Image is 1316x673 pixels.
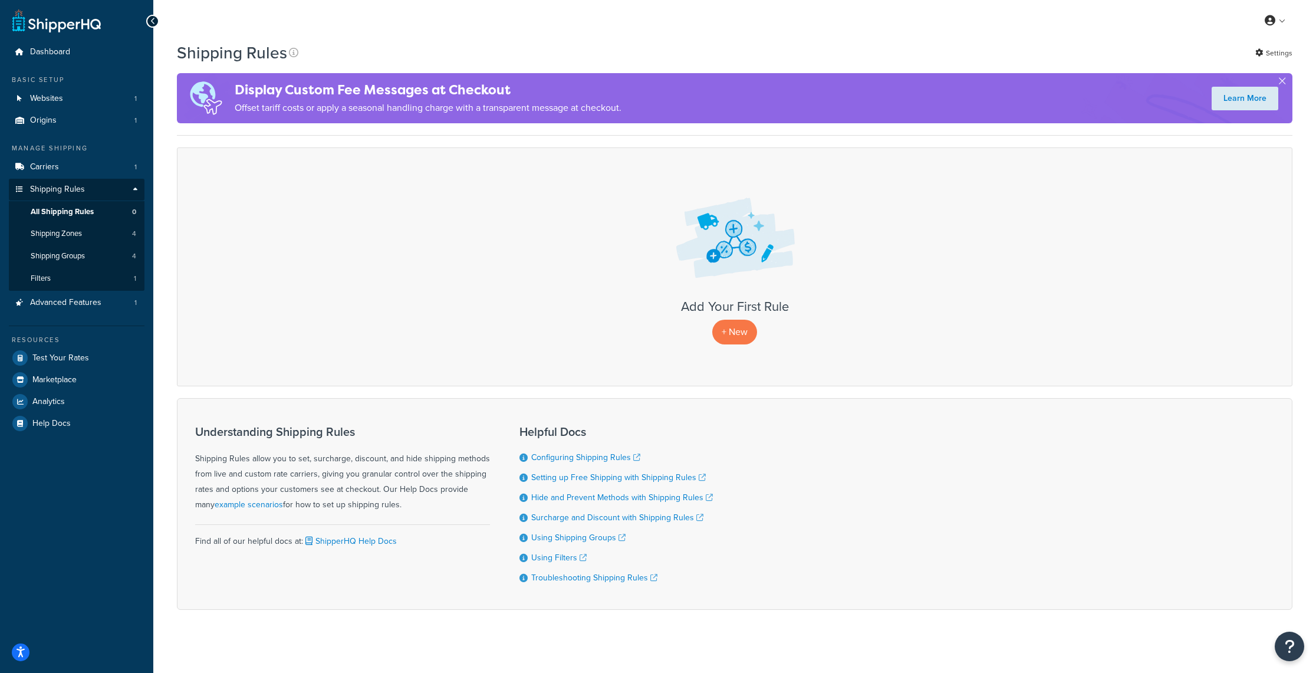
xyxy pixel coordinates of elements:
a: Using Filters [531,551,587,564]
span: 1 [134,94,137,104]
h3: Helpful Docs [519,425,713,438]
a: Test Your Rates [9,347,144,369]
a: Settings [1255,45,1292,61]
div: Shipping Rules allow you to set, surcharge, discount, and hide shipping methods from live and cus... [195,425,490,513]
h4: Display Custom Fee Messages at Checkout [235,80,621,100]
a: All Shipping Rules 0 [9,201,144,223]
span: Shipping Rules [30,185,85,195]
a: Using Shipping Groups [531,531,626,544]
span: 0 [132,207,136,217]
span: 4 [132,251,136,261]
h3: Understanding Shipping Rules [195,425,490,438]
div: Resources [9,335,144,345]
span: 1 [134,274,136,284]
a: Analytics [9,391,144,412]
h1: Shipping Rules [177,41,287,64]
a: Learn More [1212,87,1278,110]
span: Marketplace [32,375,77,385]
span: Analytics [32,397,65,407]
li: Shipping Zones [9,223,144,245]
li: Advanced Features [9,292,144,314]
a: Marketplace [9,369,144,390]
a: Configuring Shipping Rules [531,451,640,464]
a: Surcharge and Discount with Shipping Rules [531,511,703,524]
a: Carriers 1 [9,156,144,178]
span: Carriers [30,162,59,172]
a: Dashboard [9,41,144,63]
a: ShipperHQ Home [12,9,101,32]
li: Carriers [9,156,144,178]
a: Filters 1 [9,268,144,290]
span: Test Your Rates [32,353,89,363]
li: Websites [9,88,144,110]
a: Setting up Free Shipping with Shipping Rules [531,471,706,484]
div: Basic Setup [9,75,144,85]
button: Open Resource Center [1275,632,1304,661]
img: duties-banner-06bc72dcb5fe05cb3f9472aba00be2ae8eb53ab6f0d8bb03d382ba314ac3c341.png [177,73,235,123]
span: Websites [30,94,63,104]
span: Dashboard [30,47,70,57]
p: + New [712,320,757,344]
div: Find all of our helpful docs at: [195,524,490,549]
a: example scenarios [215,498,283,511]
a: Origins 1 [9,110,144,132]
span: Shipping Groups [31,251,85,261]
a: Shipping Rules [9,179,144,201]
a: ShipperHQ Help Docs [303,535,397,547]
span: 1 [134,162,137,172]
a: Hide and Prevent Methods with Shipping Rules [531,491,713,504]
div: Manage Shipping [9,143,144,153]
h3: Add Your First Rule [189,300,1280,314]
a: Shipping Zones 4 [9,223,144,245]
span: Origins [30,116,57,126]
span: 4 [132,229,136,239]
li: Shipping Groups [9,245,144,267]
a: Advanced Features 1 [9,292,144,314]
a: Help Docs [9,413,144,434]
a: Websites 1 [9,88,144,110]
span: 1 [134,298,137,308]
span: Filters [31,274,51,284]
li: All Shipping Rules [9,201,144,223]
a: Shipping Groups 4 [9,245,144,267]
li: Origins [9,110,144,132]
span: Shipping Zones [31,229,82,239]
li: Filters [9,268,144,290]
a: Troubleshooting Shipping Rules [531,572,657,584]
span: Help Docs [32,419,71,429]
p: Offset tariff costs or apply a seasonal handling charge with a transparent message at checkout. [235,100,621,116]
span: All Shipping Rules [31,207,94,217]
span: 1 [134,116,137,126]
span: Advanced Features [30,298,101,308]
li: Shipping Rules [9,179,144,291]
